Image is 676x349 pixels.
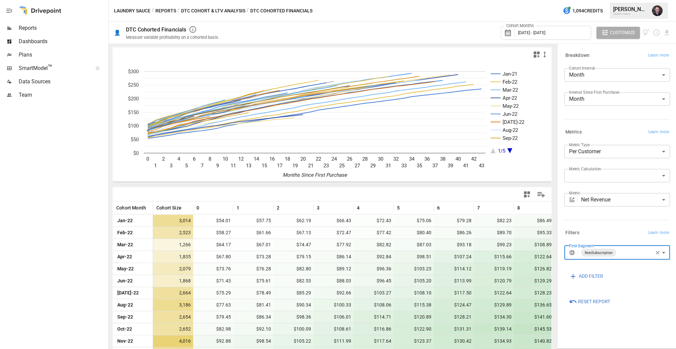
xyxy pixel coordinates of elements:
span: $86.14 [317,251,352,263]
span: Learn more [648,52,669,59]
text: 41 [463,163,468,169]
span: $103.23 [397,263,432,275]
text: Aug-22 [503,127,518,133]
button: Customize [596,27,640,39]
text: $50 [131,137,139,143]
span: Cohort Month [116,204,146,211]
span: $105.20 [397,275,432,287]
text: Apr-22 [503,95,517,101]
span: $129.29 [517,275,553,287]
span: 6 [437,204,440,211]
span: $77.63 [196,299,232,311]
span: 1,266 [156,239,192,251]
button: Reset Report [564,295,615,308]
span: $115.38 [397,299,432,311]
span: $77.92 [317,239,352,251]
label: Metric Type [569,142,590,148]
span: $99.23 [477,239,513,251]
span: $98.51 [397,251,432,263]
text: 37 [432,163,438,169]
span: ADD FILTER [579,272,603,280]
svg: A chart. [113,61,551,182]
text: 38 [440,156,445,162]
span: $126.82 [517,263,553,275]
span: $79.15 [277,251,312,263]
span: Jun-22 [116,275,149,287]
span: Apr-22 [116,251,149,263]
text: 16 [269,156,275,162]
text: 13 [246,163,251,169]
span: [DATE]-22 [116,287,149,299]
span: $82.53 [277,275,312,287]
span: Cohort Size [156,204,181,211]
span: $78.49 [237,287,272,299]
text: 25 [339,163,345,169]
span: $79.28 [437,215,472,227]
button: 1,094Credits [560,5,605,17]
span: $96.45 [357,275,392,287]
span: $88.03 [317,275,352,287]
span: $85.29 [277,287,312,299]
text: 36 [424,156,430,162]
span: $82.23 [477,215,513,227]
text: 15 [262,163,267,169]
span: 2,664 [156,287,192,299]
label: First Segment [569,243,594,249]
text: [DATE]-22 [503,119,524,125]
text: 22 [316,156,321,162]
span: $92.84 [357,251,392,263]
span: $98.54 [237,335,272,347]
span: Oct-22 [116,323,149,335]
button: DTC Cohort & LTV Analysis [181,7,245,15]
span: $122.64 [477,287,513,299]
text: 2 [162,156,165,162]
div: Measure variable profitability on a cohorted basis. [126,35,219,40]
span: $136.65 [517,299,553,311]
text: 28 [362,156,368,162]
span: 3,186 [156,299,192,311]
span: $131.31 [437,323,472,335]
text: Sep-22 [503,135,518,141]
span: Aug-22 [116,299,149,311]
span: $72.47 [317,227,352,239]
span: $64.17 [196,239,232,251]
h6: Breakdown [565,52,589,59]
span: $82.82 [357,239,392,251]
div: / [177,7,180,15]
button: Download report [663,29,671,36]
span: Learn more [648,129,669,136]
text: 30 [378,156,383,162]
span: 2,523 [156,227,192,239]
span: $89.12 [317,263,352,275]
text: 43 [479,163,484,169]
text: 33 [401,163,407,169]
span: $54.01 [196,215,232,227]
text: 17 [277,163,282,169]
div: / [152,7,154,15]
text: 24 [331,156,337,162]
span: $134.30 [477,311,513,323]
text: 11 [231,163,236,169]
span: $98.36 [277,311,312,323]
span: $67.13 [277,227,312,239]
span: $73.28 [237,251,272,263]
span: Feb-22 [116,227,149,239]
span: $107.24 [437,251,472,263]
text: 26 [347,156,352,162]
span: [DATE] - [DATE] [518,30,545,35]
span: $117.50 [437,287,472,299]
text: 3 [170,163,172,169]
span: $79.45 [196,311,232,323]
span: 3 [317,204,319,211]
label: Metric Calculation [569,166,601,172]
span: Mar-22 [116,239,149,251]
text: 12 [238,156,244,162]
span: Data Sources [19,78,107,86]
span: $82.98 [196,323,232,335]
text: $300 [128,69,139,75]
text: 27 [355,163,360,169]
button: Ian Blair [648,1,667,20]
text: Jan-21 [503,71,517,77]
span: Reports [19,24,107,32]
text: $0 [133,150,139,156]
